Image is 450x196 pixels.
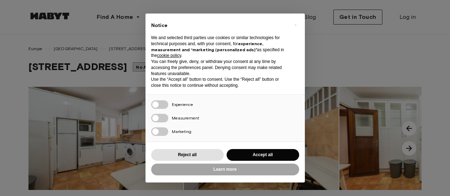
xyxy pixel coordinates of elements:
[151,22,288,29] h2: Notice
[157,53,181,58] a: cookie policy
[290,19,301,31] button: Close this notice
[151,35,288,59] p: We and selected third parties use cookies or similar technologies for technical purposes and, wit...
[151,41,263,52] strong: experience, measurement and “marketing (personalized ads)”
[227,149,299,161] button: Accept all
[151,59,288,76] p: You can freely give, deny, or withdraw your consent at any time by accessing the preferences pane...
[172,115,199,121] span: Measurement
[294,21,297,29] span: ×
[172,129,191,134] span: Marketing
[151,149,224,161] button: Reject all
[151,76,288,89] p: Use the “Accept all” button to consent. Use the “Reject all” button or close this notice to conti...
[151,164,299,175] button: Learn more
[172,102,193,107] span: Experience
